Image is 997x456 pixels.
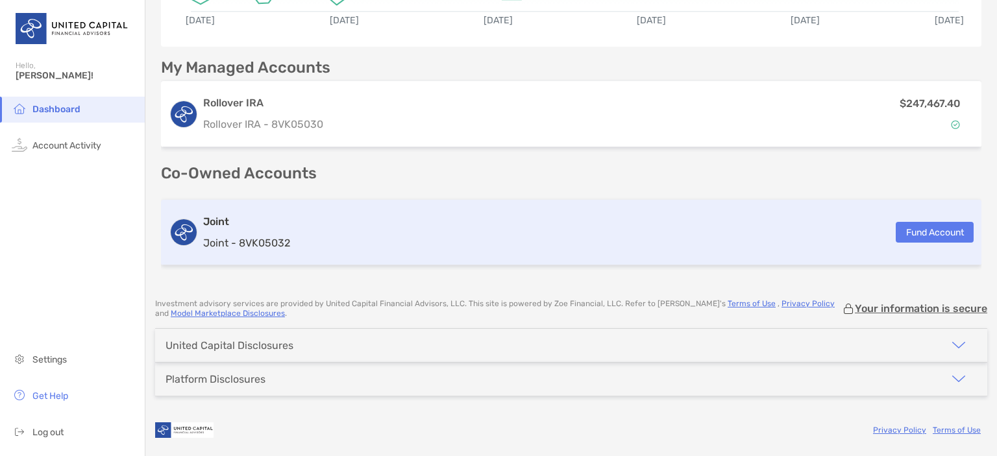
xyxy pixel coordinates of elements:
[12,101,27,116] img: household icon
[855,302,987,315] p: Your information is secure
[203,95,717,111] h3: Rollover IRA
[16,5,129,52] img: United Capital Logo
[203,116,717,132] p: Rollover IRA - 8VK05030
[166,373,265,385] div: Platform Disclosures
[171,309,285,318] a: Model Marketplace Disclosures
[791,15,820,26] text: [DATE]
[951,371,966,387] img: icon arrow
[171,101,197,127] img: logo account
[900,95,961,112] p: $247,467.40
[484,15,513,26] text: [DATE]
[637,15,666,26] text: [DATE]
[32,140,101,151] span: Account Activity
[32,354,67,365] span: Settings
[728,299,776,308] a: Terms of Use
[12,351,27,366] img: settings icon
[873,426,926,435] a: Privacy Policy
[161,60,330,76] p: My Managed Accounts
[951,337,966,353] img: icon arrow
[155,416,214,445] img: company logo
[896,222,974,243] button: Fund Account
[933,426,981,435] a: Terms of Use
[161,165,981,182] p: Co-Owned Accounts
[12,387,27,403] img: get-help icon
[330,15,359,26] text: [DATE]
[32,427,64,438] span: Log out
[203,235,290,251] p: Joint - 8VK05032
[935,15,964,26] text: [DATE]
[12,137,27,152] img: activity icon
[186,15,215,26] text: [DATE]
[155,299,842,318] p: Investment advisory services are provided by United Capital Financial Advisors, LLC . This site i...
[782,299,835,308] a: Privacy Policy
[16,70,137,81] span: [PERSON_NAME]!
[32,104,80,115] span: Dashboard
[171,219,197,245] img: logo account
[12,424,27,439] img: logout icon
[32,390,68,402] span: Get Help
[951,120,960,129] img: Account Status icon
[166,339,293,352] div: United Capital Disclosures
[203,214,290,230] h3: Joint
